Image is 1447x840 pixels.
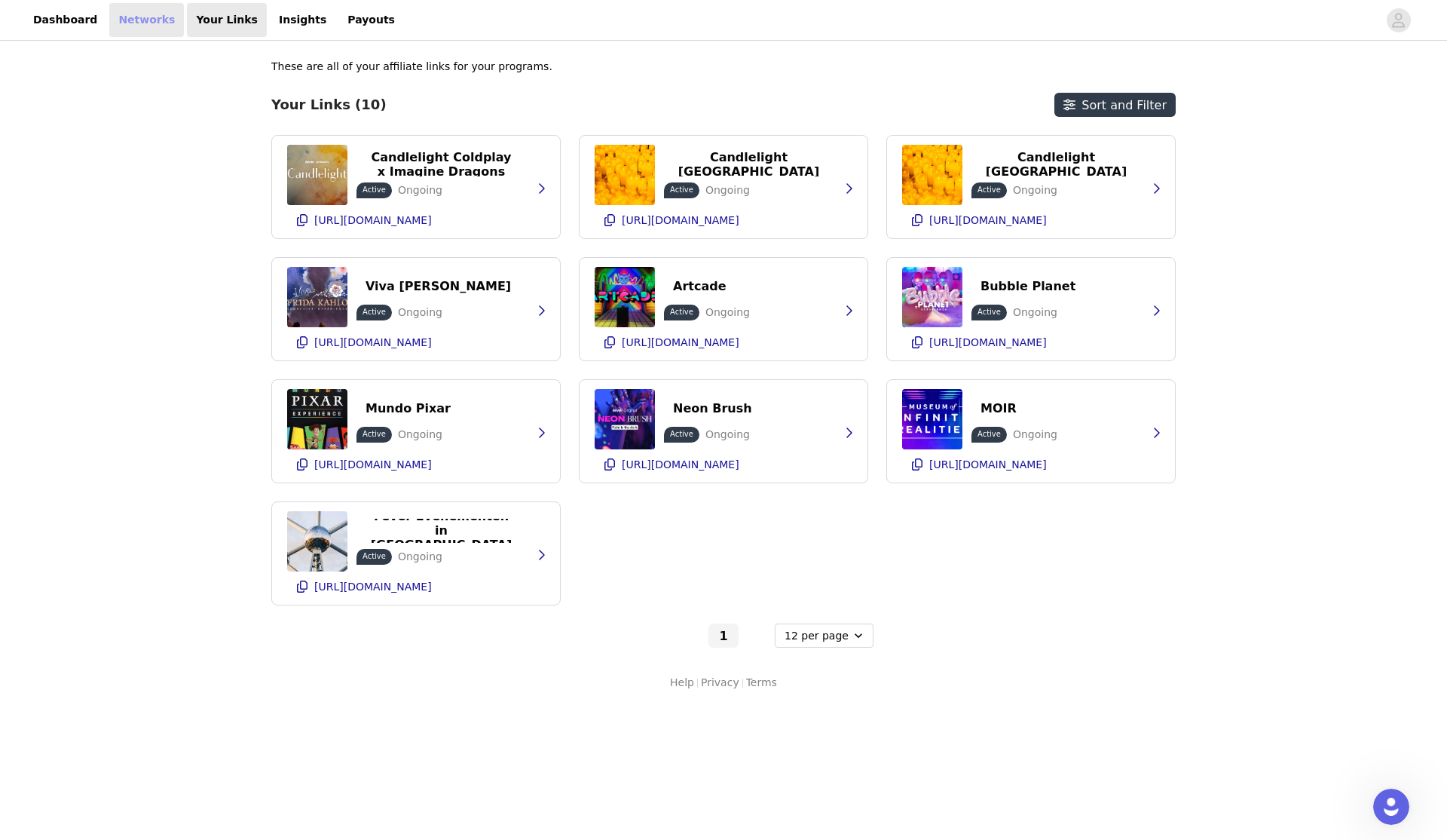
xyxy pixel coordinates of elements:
p: Ongoing [398,305,442,320]
button: Artcade [664,274,736,299]
p: Ongoing [1013,182,1057,198]
button: [URL][DOMAIN_NAME] [287,575,545,599]
img: Explore The True You : Museum of Infinite Realities - Billets | Fever [902,389,962,449]
a: Payouts [338,3,404,37]
p: MOIR [980,401,1017,415]
p: These are all of your affiliate links for your programs. [271,59,552,75]
button: [URL][DOMAIN_NAME] [902,208,1160,232]
button: Fever Evenementen in [GEOGRAPHIC_DATA] [356,519,526,543]
p: Ongoing [705,182,750,198]
p: Neon Brush [673,401,752,415]
img: Viva Frida Kahlo - Brussel - Tickets | Fever [287,267,347,327]
img: Neon Brush Bruxelles : atelier de peinture Billets | Fever [595,389,655,449]
img: ARTCADE: Het Interactieve Speelparadijs - Brussel - Tickets | Fever [595,267,655,327]
p: [URL][DOMAIN_NAME] [314,214,432,226]
img: 🎻 Tickets voor Candlelight Concerts in Brussel 2025 | Fever [902,145,962,205]
p: Active [977,306,1001,317]
div: avatar [1391,8,1406,32]
img: Événements à Bruxelles : Activités et choses à faire | Fever [287,511,347,572]
p: [URL][DOMAIN_NAME] [929,214,1047,226]
img: Mundo Pixar Experience - Brussels - Tickets | Fever [287,389,347,449]
p: Fever Evenementen in [GEOGRAPHIC_DATA] [366,509,517,552]
p: [URL][DOMAIN_NAME] [929,458,1047,471]
p: Ongoing [1013,305,1057,320]
p: Ongoing [398,427,442,443]
p: [URL][DOMAIN_NAME] [622,336,739,348]
img: Bubble Planet - Het immersieve avontuur - Brussel - Tickets | Fever [902,267,962,327]
p: Ongoing [398,549,442,565]
img: Candlelight : Coldplay vs Imagine Dragons - Zaal AthenA, Antwerpen - Tickets | Fever [287,145,347,205]
button: Go To Page 1 [708,624,739,648]
button: Sort and Filter [1054,93,1176,117]
p: Ongoing [705,427,750,443]
p: Active [977,428,1001,440]
p: [URL][DOMAIN_NAME] [622,214,739,226]
p: Active [670,184,693,195]
p: Active [977,184,1001,195]
p: [URL][DOMAIN_NAME] [314,581,432,593]
button: [URL][DOMAIN_NAME] [902,330,1160,354]
a: Insights [270,3,335,37]
a: Dashboard [24,3,106,37]
p: Ongoing [1013,427,1057,443]
button: [URL][DOMAIN_NAME] [287,452,545,477]
h3: Your Links (10) [271,97,387,113]
button: Go to previous page [675,624,705,648]
a: Privacy [701,675,739,691]
p: Viva [PERSON_NAME] [366,279,511,293]
p: [URL][DOMAIN_NAME] [929,336,1047,348]
button: [URL][DOMAIN_NAME] [287,330,545,354]
p: Active [363,550,386,562]
button: Neon Brush [664,397,761,421]
p: [URL][DOMAIN_NAME] [314,458,432,471]
button: Bubble Planet [971,274,1084,299]
iframe: Intercom live chat [1373,789,1409,825]
p: Bubble Planet [980,279,1075,293]
button: MOIR [971,397,1026,421]
p: Active [363,306,386,317]
a: Help [670,675,694,691]
p: [URL][DOMAIN_NAME] [314,336,432,348]
button: [URL][DOMAIN_NAME] [595,208,852,232]
button: Candlelight [GEOGRAPHIC_DATA] [664,152,834,176]
p: Ongoing [705,305,750,320]
button: [URL][DOMAIN_NAME] [902,452,1160,477]
button: Go to next page [742,624,772,648]
p: Active [670,306,693,317]
p: [URL][DOMAIN_NAME] [622,458,739,471]
p: Artcade [673,279,727,293]
button: [URL][DOMAIN_NAME] [595,452,852,477]
button: Candlelight [GEOGRAPHIC_DATA] [971,152,1141,176]
a: Your Links [187,3,267,37]
p: Active [363,184,386,195]
p: Mundo Pixar [366,401,451,415]
button: [URL][DOMAIN_NAME] [595,330,852,354]
a: Networks [109,3,184,37]
p: Candlelight [GEOGRAPHIC_DATA] [673,150,824,179]
p: Active [670,428,693,440]
p: Active [363,428,386,440]
p: Ongoing [398,182,442,198]
button: [URL][DOMAIN_NAME] [287,208,545,232]
p: Candlelight Coldplay x Imagine Dragons [366,150,517,179]
button: Mundo Pixar [356,397,460,421]
p: Candlelight [GEOGRAPHIC_DATA] [980,150,1132,179]
button: Candlelight Coldplay x Imagine Dragons [356,152,526,176]
button: Viva [PERSON_NAME] [356,274,520,299]
img: 🎻 Tickets voor Candlelight Concerts in Antwerpen 2025 | Fever [595,145,655,205]
a: Terms [746,675,777,691]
